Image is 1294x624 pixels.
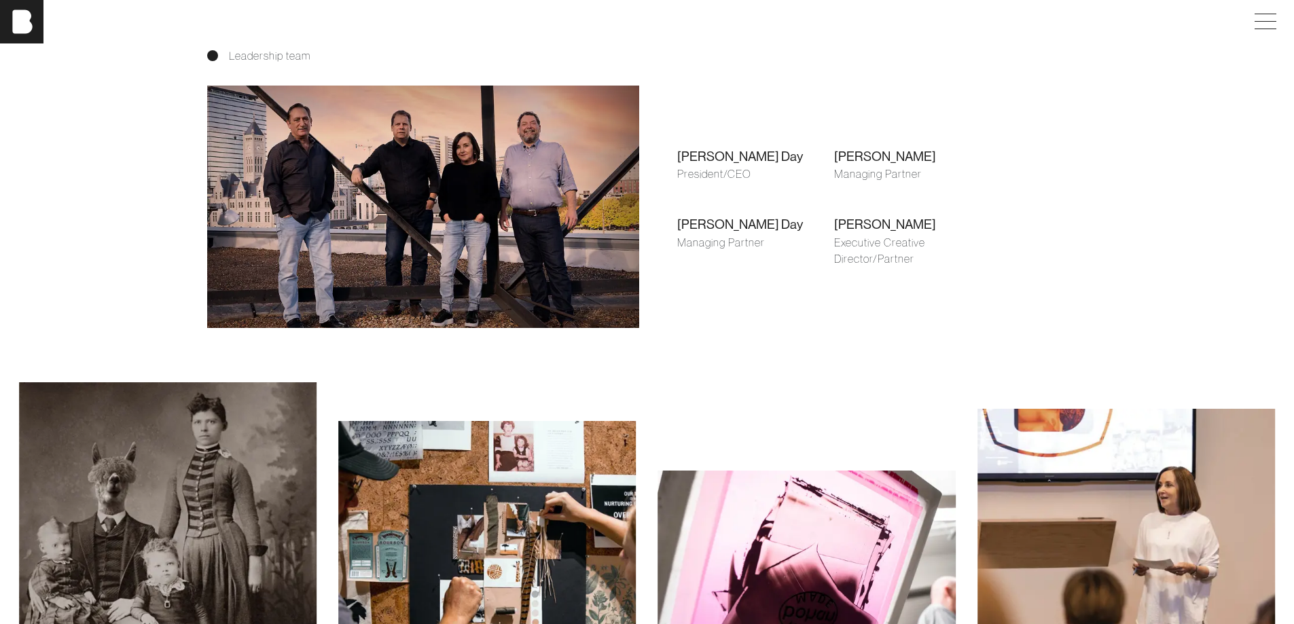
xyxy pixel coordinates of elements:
div: Managing Partner [834,166,991,182]
div: [PERSON_NAME] Day [677,215,834,234]
div: Leadership team [207,48,1088,64]
div: [PERSON_NAME] [834,147,991,166]
div: Executive Creative Director/Partner [834,234,991,267]
div: [PERSON_NAME] [834,215,991,234]
div: President/CEO [677,166,834,182]
img: A photo of the bohan leadership team. [207,86,639,329]
div: Managing Partner [677,234,834,251]
div: [PERSON_NAME] Day [677,147,834,166]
